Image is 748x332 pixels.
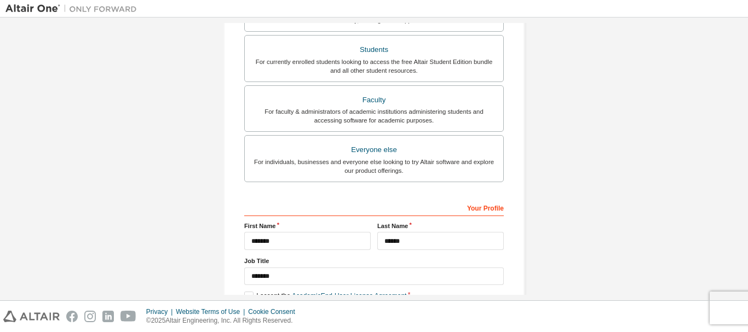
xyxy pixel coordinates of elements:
div: Faculty [251,92,497,108]
label: Last Name [377,222,504,230]
label: Job Title [244,257,504,265]
img: altair_logo.svg [3,311,60,322]
img: linkedin.svg [102,311,114,322]
div: For faculty & administrators of academic institutions administering students and accessing softwa... [251,107,497,125]
img: instagram.svg [84,311,96,322]
div: For currently enrolled students looking to access the free Altair Student Edition bundle and all ... [251,57,497,75]
p: © 2025 Altair Engineering, Inc. All Rights Reserved. [146,316,302,325]
div: Privacy [146,307,176,316]
div: Website Terms of Use [176,307,248,316]
div: Everyone else [251,142,497,158]
div: Students [251,42,497,57]
img: facebook.svg [66,311,78,322]
label: First Name [244,222,371,230]
img: Altair One [5,3,142,14]
div: Cookie Consent [248,307,301,316]
div: For individuals, businesses and everyone else looking to try Altair software and explore our prod... [251,158,497,175]
img: youtube.svg [120,311,136,322]
label: I accept the [244,292,406,301]
div: Your Profile [244,199,504,216]
a: Academic End-User License Agreement [292,292,406,300]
